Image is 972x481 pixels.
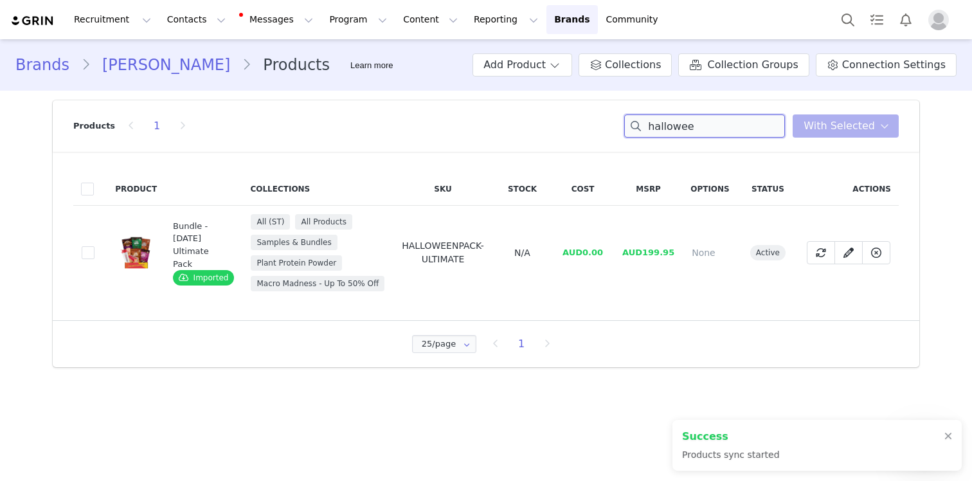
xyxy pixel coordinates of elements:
th: Cost [552,172,614,206]
span: Imported [173,270,234,286]
div: Tooltip anchor [348,59,395,72]
th: Options [683,172,737,206]
img: grin logo [10,15,55,27]
img: Bundle_HalloweenMegaBoxBundle.png [117,233,156,272]
span: Samples & Bundles [251,235,337,250]
a: Connection Settings [816,53,957,77]
button: With Selected [793,114,899,138]
a: Brands [546,5,597,34]
a: Collection Groups [678,53,809,77]
button: Notifications [892,5,920,34]
span: Plant Protein Powder [251,255,342,271]
th: Product [107,172,165,206]
a: [PERSON_NAME] [91,53,242,77]
span: All Products [295,214,352,230]
span: Macro Madness - Up To 50% Off [251,276,384,291]
img: placeholder-profile.jpg [928,10,949,30]
a: Brands [15,53,81,77]
button: Profile [921,10,962,30]
th: SKU [393,172,493,206]
button: Reporting [466,5,546,34]
span: N/A [514,248,530,258]
button: Contacts [159,5,233,34]
div: None [692,246,728,260]
th: Status [737,172,798,206]
button: Recruitment [66,5,159,34]
input: Search products [624,114,785,138]
th: MSRP [614,172,683,206]
button: Search [834,5,862,34]
button: Add Product [473,53,572,77]
p: Products sync started [682,448,780,462]
th: Stock [493,172,552,206]
span: Collection Groups [707,57,798,73]
button: Content [395,5,465,34]
div: Bundle - [DATE] Ultimate Pack [173,220,228,270]
span: With Selected [804,118,875,134]
th: Actions [798,172,899,206]
li: 1 [147,117,166,135]
span: active [750,245,786,260]
a: Collections [579,53,672,77]
h2: Success [682,429,780,444]
p: Products [73,120,115,132]
input: Select [412,335,476,353]
button: Messages [234,5,321,34]
li: 1 [512,335,531,353]
span: Collections [605,57,661,73]
span: Connection Settings [842,57,946,73]
span: AUD0.00 [562,248,603,257]
button: Program [321,5,395,34]
span: All (ST) [251,214,290,230]
span: HALLOWEENPACK-ULTIMATE [402,240,484,264]
a: Community [598,5,672,34]
th: Collections [242,172,393,206]
a: Tasks [863,5,891,34]
span: AUD199.95 [622,248,674,257]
